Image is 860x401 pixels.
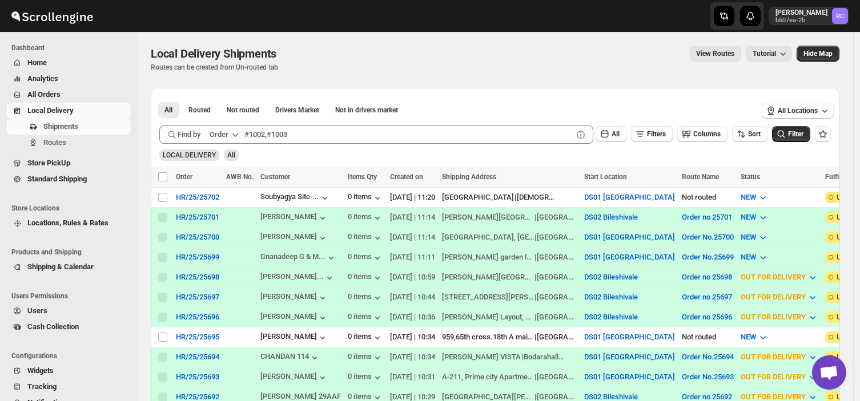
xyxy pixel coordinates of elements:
span: NEW [741,253,756,261]
button: NEW [734,228,775,246]
div: | [442,351,577,363]
div: 0 items [348,352,383,363]
button: [PERSON_NAME] [260,292,328,303]
div: [GEOGRAPHIC_DATA] [537,371,577,383]
div: [STREET_ADDRESS][PERSON_NAME][PERSON_NAME] [442,291,535,303]
div: [GEOGRAPHIC_DATA], [GEOGRAPHIC_DATA] [442,232,535,243]
button: DS02 Bileshivale [584,293,638,301]
div: | [442,252,577,263]
button: DS02 Bileshivale [584,273,638,281]
button: view route [689,46,741,62]
button: DS02 Bileshivale [584,392,638,401]
span: Users [27,306,47,315]
span: Cash Collection [27,322,79,331]
button: 0 items [348,292,383,303]
button: 0 items [348,252,383,264]
button: HR/25/25694 [176,353,219,361]
span: OUT FOR DELIVERY [741,273,806,281]
button: DS01 [GEOGRAPHIC_DATA] [584,253,675,261]
button: Order [203,125,248,144]
span: NEW [741,213,756,221]
button: NEW [734,328,775,346]
div: [PERSON_NAME][GEOGRAPHIC_DATA][PERSON_NAME] [442,212,535,223]
button: Home [7,55,131,71]
span: OUT FOR DELIVERY [741,392,806,401]
span: All Locations [778,106,818,115]
span: Routes [43,138,66,147]
span: Not routed [227,106,259,115]
div: Soubyagya Site-... [260,192,319,201]
p: [PERSON_NAME] [775,8,827,17]
button: NEW [734,208,775,226]
span: Shipments [43,122,78,131]
button: Order no 25692 [682,392,732,401]
button: HR/25/25700 [176,233,219,241]
div: | [442,192,577,203]
div: | [442,331,577,343]
button: Order No.25694 [682,353,734,361]
div: | [442,371,577,383]
div: [PERSON_NAME] [260,332,328,343]
span: Created on [390,173,423,181]
button: 0 items [348,232,383,244]
div: [DATE] | 11:14 [390,232,435,243]
span: Customer [260,173,290,181]
span: Routed [188,106,211,115]
button: DS01 [GEOGRAPHIC_DATA] [584,193,675,201]
button: [PERSON_NAME] [260,372,328,383]
span: View Routes [696,49,734,58]
span: Standard Shipping [27,175,87,183]
span: OUT FOR DELIVERY [741,353,806,361]
button: Unrouted [220,102,266,118]
button: Map action label [797,46,839,62]
button: [PERSON_NAME] [260,312,328,323]
div: 0 items [348,332,383,343]
span: Local Delivery Shipments [151,47,276,60]
div: [GEOGRAPHIC_DATA] [537,311,577,323]
img: ScrollEngine [9,2,95,30]
div: [PERSON_NAME] garden layout, JUNNASANDRA, [GEOGRAPHIC_DATA] [PERSON_NAME] interior factory [442,252,535,263]
button: HR/25/25696 [176,313,219,321]
div: [DATE] | 10:34 [390,331,435,343]
div: [PERSON_NAME] [260,212,328,224]
button: HR/25/25695 [176,333,219,341]
button: Sort [732,126,767,142]
button: HR/25/25692 [176,392,219,401]
span: Analytics [27,74,58,83]
span: Filter [788,130,803,138]
button: HR/25/25702 [176,193,219,201]
button: 0 items [348,272,383,283]
button: All [158,102,179,118]
button: Soubyagya Site-... [260,192,331,204]
span: OUT FOR DELIVERY [741,313,806,321]
span: Status [741,173,760,181]
div: [DATE] | 10:36 [390,311,435,323]
button: NEW [734,248,775,266]
button: Order no 25697 [682,293,732,301]
div: [DATE] | 10:59 [390,272,435,283]
span: Drivers Market [275,106,319,115]
div: [DATE] | 11:20 [390,192,435,203]
div: CHANDAN 114 [260,352,320,363]
button: Filter [772,126,810,142]
button: Claimable [268,102,326,118]
button: DS02 Bileshivale [584,313,638,321]
text: RC [836,13,844,20]
div: Bodarahalli, ANEKAL [524,351,564,363]
button: OUT FOR DELIVERY [734,288,825,306]
div: Not routed [682,331,734,343]
div: [GEOGRAPHIC_DATA] [537,232,577,243]
button: OUT FOR DELIVERY [734,348,825,366]
div: [DEMOGRAPHIC_DATA] [517,192,557,203]
button: Routed [182,102,218,118]
button: HR/25/25699 [176,253,219,261]
button: Columns [677,126,728,142]
input: #1002,#1003 [244,125,573,144]
button: Routes [7,135,131,151]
